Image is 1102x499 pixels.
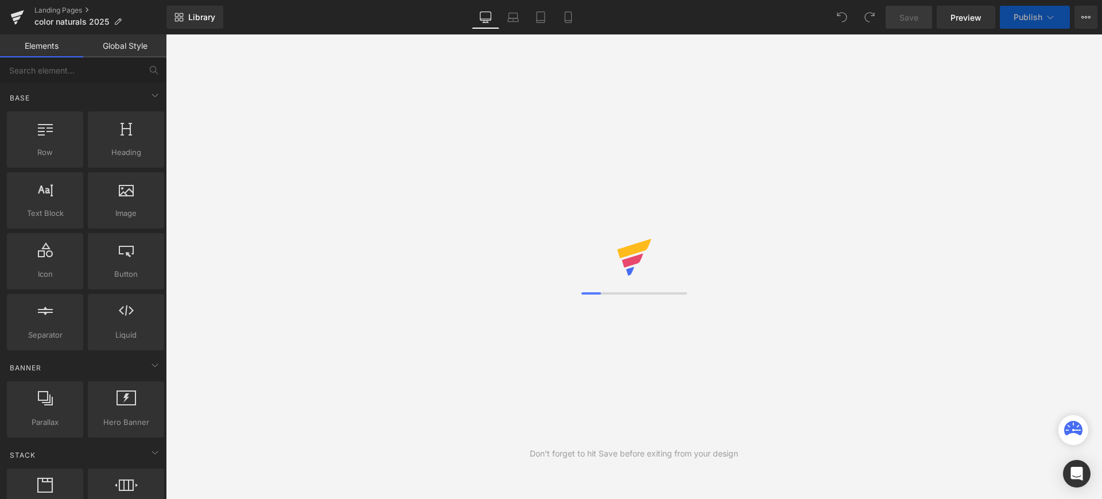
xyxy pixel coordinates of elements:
span: Banner [9,362,42,373]
div: Don't forget to hit Save before exiting from your design [530,447,738,460]
button: More [1074,6,1097,29]
span: color naturals 2025 [34,17,109,26]
span: Stack [9,450,37,461]
a: Laptop [499,6,527,29]
a: Desktop [472,6,499,29]
a: Landing Pages [34,6,166,15]
span: Base [9,92,31,103]
button: Publish [1000,6,1070,29]
span: Preview [950,11,981,24]
span: Parallax [10,416,80,428]
span: Heading [91,146,161,158]
a: Preview [937,6,995,29]
span: Liquid [91,329,161,341]
a: Mobile [554,6,582,29]
a: New Library [166,6,223,29]
span: Save [899,11,918,24]
span: Text Block [10,207,80,219]
span: Separator [10,329,80,341]
span: Icon [10,268,80,280]
span: Hero Banner [91,416,161,428]
span: Publish [1014,13,1042,22]
button: Undo [831,6,853,29]
div: Open Intercom Messenger [1063,460,1091,488]
span: Library [188,12,215,22]
span: Row [10,146,80,158]
span: Image [91,207,161,219]
button: Redo [858,6,881,29]
a: Global Style [83,34,166,57]
a: Tablet [527,6,554,29]
span: Button [91,268,161,280]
